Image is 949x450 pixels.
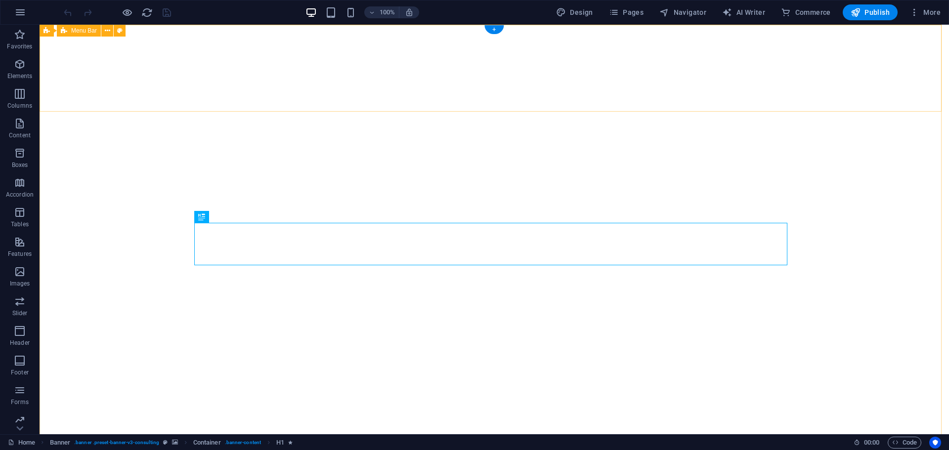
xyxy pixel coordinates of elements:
button: AI Writer [718,4,769,20]
span: Click to select. Double-click to edit [276,437,284,449]
span: . banner-content [225,437,261,449]
p: Footer [11,368,29,376]
h6: Session time [854,437,880,449]
i: This element is a customizable preset [163,440,168,445]
div: + [484,25,504,34]
span: Menu Bar [71,28,97,34]
button: 100% [364,6,399,18]
p: Slider [12,309,28,317]
span: : [871,439,872,446]
span: AI Writer [722,7,765,17]
button: Click here to leave preview mode and continue editing [121,6,133,18]
i: On resize automatically adjust zoom level to fit chosen device. [405,8,414,17]
span: Publish [851,7,890,17]
button: Publish [843,4,898,20]
p: Accordion [6,191,34,199]
span: Design [556,7,593,17]
button: Navigator [655,4,710,20]
button: Code [888,437,921,449]
i: This element contains a background [172,440,178,445]
button: reload [141,6,153,18]
p: Boxes [12,161,28,169]
p: Elements [7,72,33,80]
span: . banner .preset-banner-v3-consulting [74,437,159,449]
a: Click to cancel selection. Double-click to open Pages [8,437,35,449]
span: Navigator [659,7,706,17]
span: Pages [609,7,644,17]
button: Usercentrics [929,437,941,449]
span: More [909,7,941,17]
p: Favorites [7,42,32,50]
span: Click to select. Double-click to edit [50,437,71,449]
p: Images [10,280,30,287]
p: Forms [11,398,29,406]
i: Element contains an animation [288,440,293,445]
nav: breadcrumb [50,437,293,449]
span: Code [892,437,917,449]
button: Pages [605,4,647,20]
p: Header [10,339,30,347]
span: Commerce [781,7,831,17]
i: Reload page [141,7,153,18]
span: Click to select. Double-click to edit [193,437,221,449]
p: Tables [11,220,29,228]
span: 00 00 [864,437,879,449]
p: Features [8,250,32,258]
h6: 100% [379,6,395,18]
button: Commerce [777,4,835,20]
button: More [906,4,945,20]
button: Design [552,4,597,20]
p: Columns [7,102,32,110]
div: Design (Ctrl+Alt+Y) [552,4,597,20]
p: Content [9,131,31,139]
